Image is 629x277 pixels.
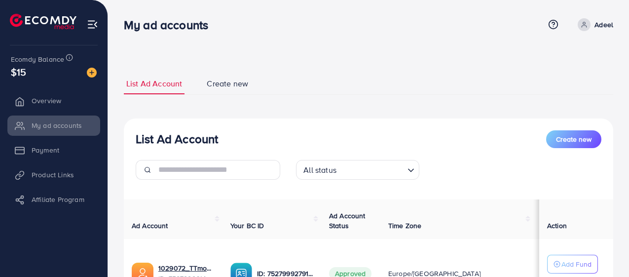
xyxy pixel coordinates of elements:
span: Ecomdy Balance [11,54,64,64]
span: Action [547,221,567,231]
h3: List Ad Account [136,132,218,146]
span: All status [301,163,338,177]
div: Search for option [296,160,419,180]
button: Add Fund [547,255,598,274]
span: Ad Account [132,221,168,231]
img: image [87,68,97,78]
span: Ad Account Status [329,211,366,231]
span: Create new [556,134,592,144]
span: Create new [207,78,248,89]
a: Adeel [574,18,613,31]
button: Create new [546,130,601,148]
p: Adeel [594,19,613,31]
img: menu [87,19,98,30]
span: Your BC ID [230,221,264,231]
p: Add Fund [561,258,592,270]
input: Search for option [339,161,404,177]
span: Time Zone [388,221,421,231]
img: logo [10,14,76,29]
span: List Ad Account [126,78,182,89]
span: $15 [11,65,26,79]
a: 1029072_TTmonigrow_1752749004212 [158,263,215,273]
h3: My ad accounts [124,18,216,32]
